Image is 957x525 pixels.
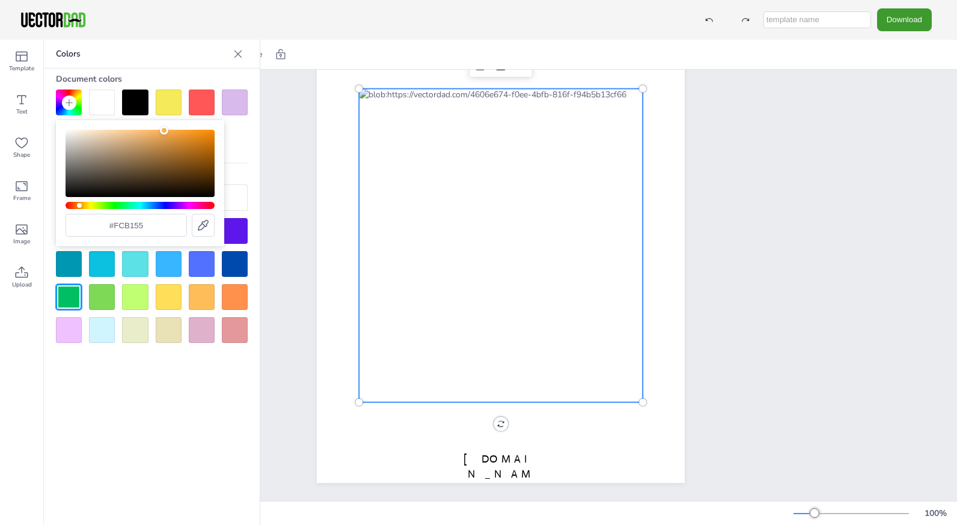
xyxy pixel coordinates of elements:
[921,508,950,519] div: 100 %
[13,237,30,246] span: Image
[56,40,228,68] p: Colors
[56,68,248,90] div: Document colors
[16,107,28,117] span: Text
[19,11,87,29] img: VectorDad-1.png
[66,202,215,209] div: Hue
[13,193,31,203] span: Frame
[463,452,538,496] span: [DOMAIN_NAME]
[13,150,30,160] span: Shape
[877,8,932,31] button: Download
[66,130,215,197] div: Color
[9,64,34,73] span: Template
[763,11,871,28] input: template name
[12,280,32,290] span: Upload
